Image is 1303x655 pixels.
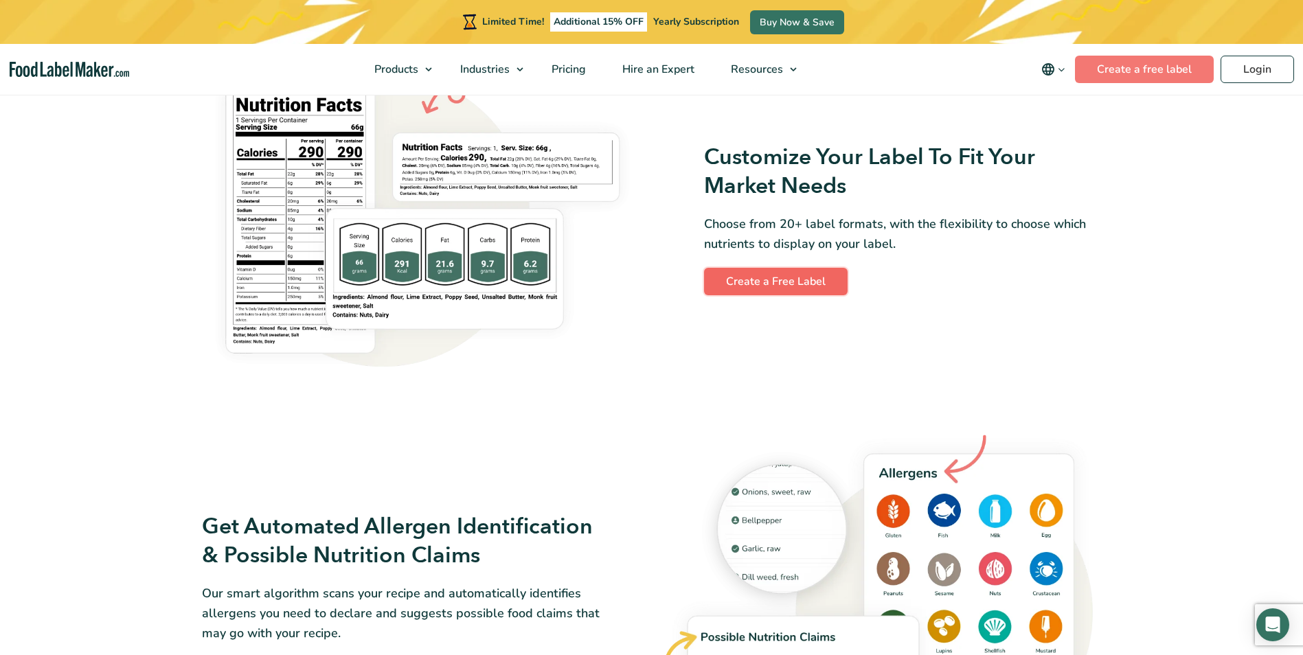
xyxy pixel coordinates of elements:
span: Yearly Subscription [653,15,739,28]
a: Hire an Expert [604,44,710,95]
span: Industries [456,62,511,77]
p: Choose from 20+ label formats, with the flexibility to choose which nutrients to display on your ... [704,214,1102,254]
a: Create a free label [1075,56,1214,83]
span: Limited Time! [482,15,544,28]
a: Login [1221,56,1294,83]
a: Pricing [534,44,601,95]
a: Products [356,44,439,95]
span: Products [370,62,420,77]
h3: Customize Your Label To Fit Your Market Needs [704,143,1102,200]
h3: Get Automated Allergen Identification & Possible Nutrition Claims [202,513,600,570]
span: Hire an Expert [618,62,696,77]
p: Our smart algorithm scans your recipe and automatically identifies allergens you need to declare ... [202,584,600,643]
a: Industries [442,44,530,95]
a: Resources [713,44,804,95]
div: Open Intercom Messenger [1256,608,1289,641]
span: Additional 15% OFF [550,12,647,32]
a: Create a Free Label [704,268,848,295]
span: Pricing [547,62,587,77]
a: Buy Now & Save [750,10,844,34]
span: Resources [727,62,784,77]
